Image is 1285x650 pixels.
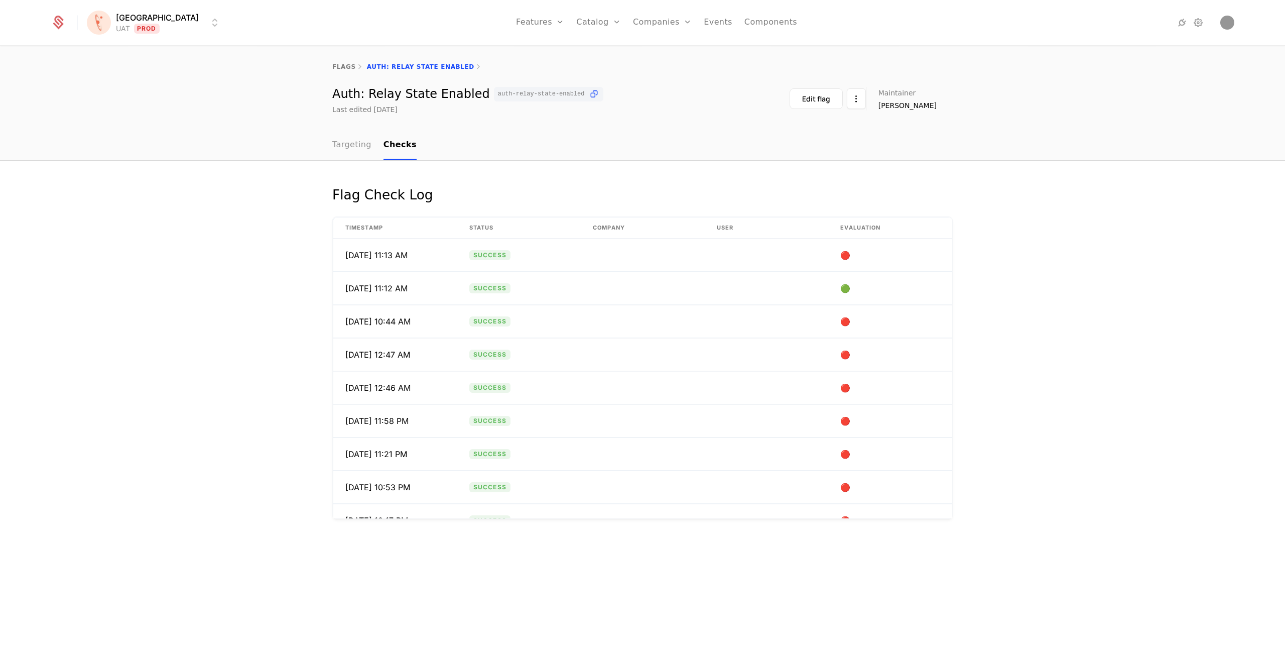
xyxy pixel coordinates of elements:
span: [DATE] 12:46 AM [345,382,411,394]
span: 🔴 [840,249,852,261]
span: [DATE] 11:21 PM [345,448,407,460]
span: 🔴 [840,415,852,427]
span: Success [469,515,510,525]
ul: Choose Sub Page [332,131,417,160]
span: 🔴 [840,382,852,394]
span: 🔴 [840,315,852,328]
div: Edit flag [802,94,830,104]
span: 🔴 [840,514,852,526]
div: UAT [116,24,130,34]
span: Success [469,416,510,426]
a: Settings [1192,17,1204,29]
span: [DATE] 10:17 PM [345,514,408,526]
th: Status [457,218,581,239]
span: Success [469,250,510,260]
span: [DATE] 11:13 AM [345,249,408,261]
img: Florence [87,11,111,35]
a: flags [332,63,356,70]
th: Company [581,218,705,239]
span: [GEOGRAPHIC_DATA] [116,12,199,24]
span: 🟢 [840,282,852,294]
span: [PERSON_NAME] [878,100,937,111]
div: Flag Check Log [332,185,433,205]
span: Success [469,383,510,393]
button: Edit flag [790,88,843,109]
a: Checks [383,131,417,160]
button: Select environment [90,12,221,34]
button: Select action [847,88,866,109]
span: 🔴 [840,448,852,460]
span: Success [469,482,510,492]
th: User [705,218,829,239]
div: Last edited [DATE] [332,104,398,115]
span: Success [469,449,510,459]
th: Timestamp [333,218,457,239]
span: [DATE] 11:12 AM [345,282,408,294]
span: Success [469,350,510,360]
nav: Main [332,131,953,160]
a: Targeting [332,131,371,160]
span: Prod [134,24,160,34]
a: Integrations [1176,17,1188,29]
span: Success [469,283,510,293]
button: Open user button [1220,16,1234,30]
span: Maintainer [878,89,916,96]
img: Darko Milosevic [1220,16,1234,30]
span: 🔴 [840,349,852,361]
span: [DATE] 10:53 PM [345,481,410,493]
span: 🔴 [840,481,852,493]
span: [DATE] 12:47 AM [345,349,410,361]
span: auth-relay-state-enabled [498,91,585,97]
div: Auth: Relay State Enabled [332,87,603,101]
span: [DATE] 11:58 PM [345,415,409,427]
th: Evaluation [828,218,952,239]
span: [DATE] 10:44 AM [345,315,411,328]
span: Success [469,316,510,327]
